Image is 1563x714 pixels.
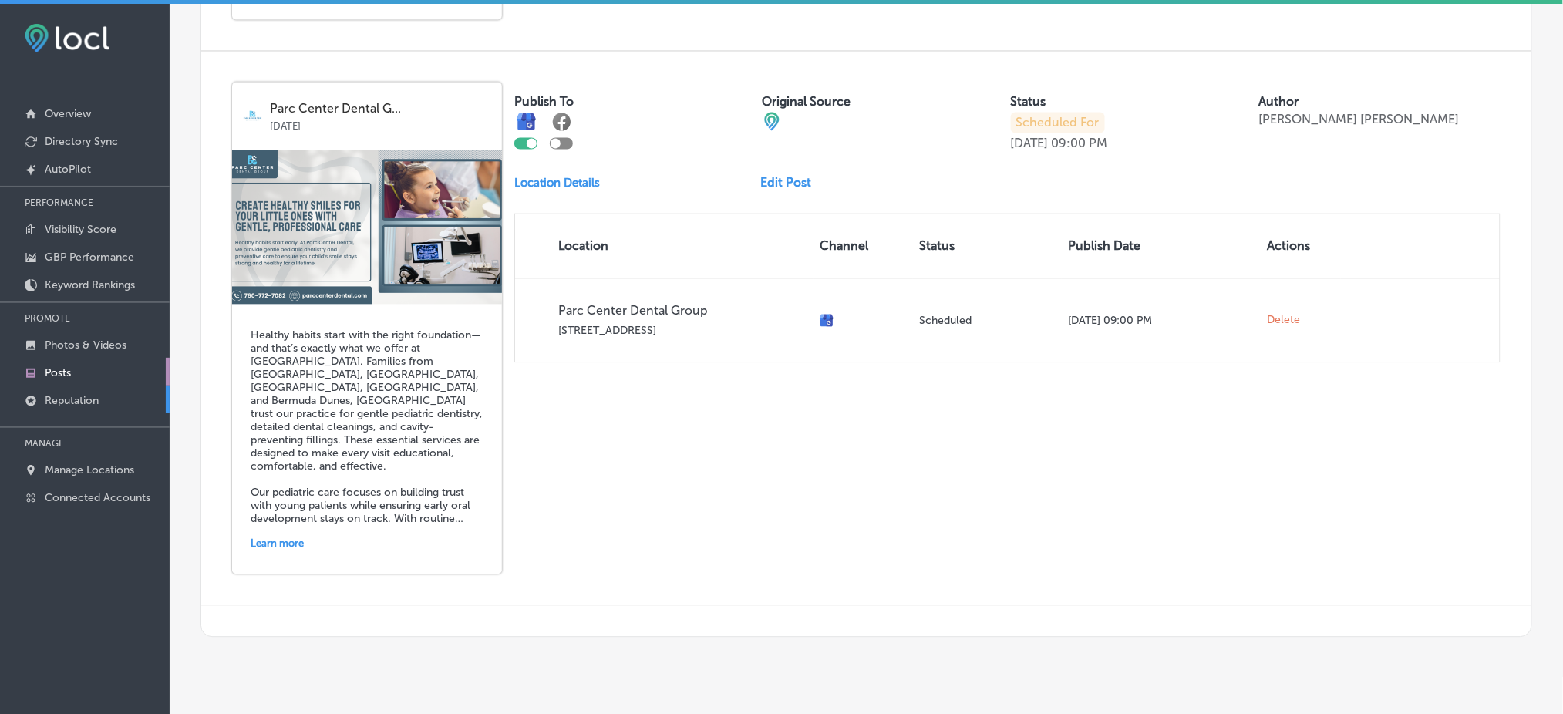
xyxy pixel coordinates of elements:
p: Manage Locations [45,463,134,477]
p: Directory Sync [45,135,118,148]
p: Photos & Videos [45,338,126,352]
th: Status [913,214,1062,278]
p: Parc Center Dental Group [558,303,807,318]
a: Edit Post [761,175,824,190]
p: Scheduled [919,314,1056,327]
p: [PERSON_NAME] [PERSON_NAME] [1258,112,1459,126]
p: Parc Center Dental G... [270,102,491,116]
h5: Healthy habits start with the right foundation—and that’s exactly what we offer at [GEOGRAPHIC_DA... [251,328,483,525]
span: Delete [1267,313,1300,327]
label: Status [1011,94,1046,109]
th: Location [515,214,814,278]
p: Keyword Rankings [45,278,135,291]
p: Visibility Score [45,223,116,236]
img: logo [243,106,262,126]
th: Publish Date [1062,214,1261,278]
label: Publish To [514,94,574,109]
label: Original Source [763,94,851,109]
img: fda3e92497d09a02dc62c9cd864e3231.png [25,24,109,52]
p: Overview [45,107,91,120]
p: [DATE] [1011,136,1049,150]
th: Channel [814,214,913,278]
p: Scheduled For [1011,112,1105,133]
p: Location Details [514,176,600,190]
th: Actions [1261,214,1340,278]
img: cba84b02adce74ede1fb4a8549a95eca.png [763,112,781,130]
label: Author [1258,94,1299,109]
p: AutoPilot [45,163,91,176]
p: Connected Accounts [45,491,150,504]
p: Posts [45,366,71,379]
p: Reputation [45,394,99,407]
p: 09:00 PM [1052,136,1108,150]
p: [STREET_ADDRESS] [558,324,807,337]
p: GBP Performance [45,251,134,264]
img: b28183e1-8af6-49a3-9e4f-384a3cab986cfamily-dental-care-parc-center-dental-group-grand-junct.png [232,150,502,304]
p: [DATE] 09:00 PM [1068,314,1255,327]
p: [DATE] [270,116,491,132]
